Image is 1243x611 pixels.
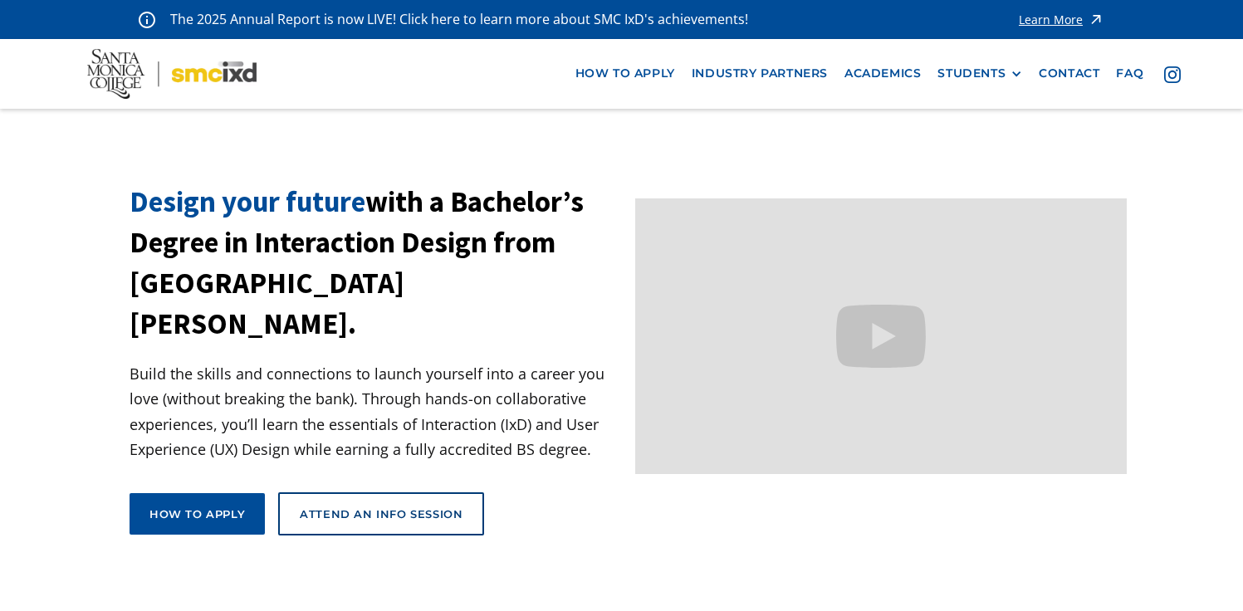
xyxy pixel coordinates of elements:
[1164,66,1181,83] img: icon - instagram
[1030,58,1108,89] a: contact
[1019,8,1104,31] a: Learn More
[1019,14,1083,26] div: Learn More
[937,66,1022,81] div: STUDENTS
[87,49,257,99] img: Santa Monica College - SMC IxD logo
[130,493,265,535] a: How to apply
[130,361,622,462] p: Build the skills and connections to launch yourself into a career you love (without breaking the ...
[300,506,462,521] div: Attend an Info Session
[1088,8,1104,31] img: icon - arrow - alert
[635,198,1128,475] iframe: Design your future with a Bachelor's Degree in Interaction Design from Santa Monica College
[937,66,1006,81] div: STUDENTS
[170,8,750,31] p: The 2025 Annual Report is now LIVE! Click here to learn more about SMC IxD's achievements!
[836,58,929,89] a: Academics
[130,182,622,345] h1: with a Bachelor’s Degree in Interaction Design from [GEOGRAPHIC_DATA][PERSON_NAME].
[130,183,365,220] span: Design your future
[683,58,836,89] a: industry partners
[278,492,484,535] a: Attend an Info Session
[567,58,683,89] a: how to apply
[1108,58,1152,89] a: faq
[139,11,155,28] img: icon - information - alert
[149,506,245,521] div: How to apply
